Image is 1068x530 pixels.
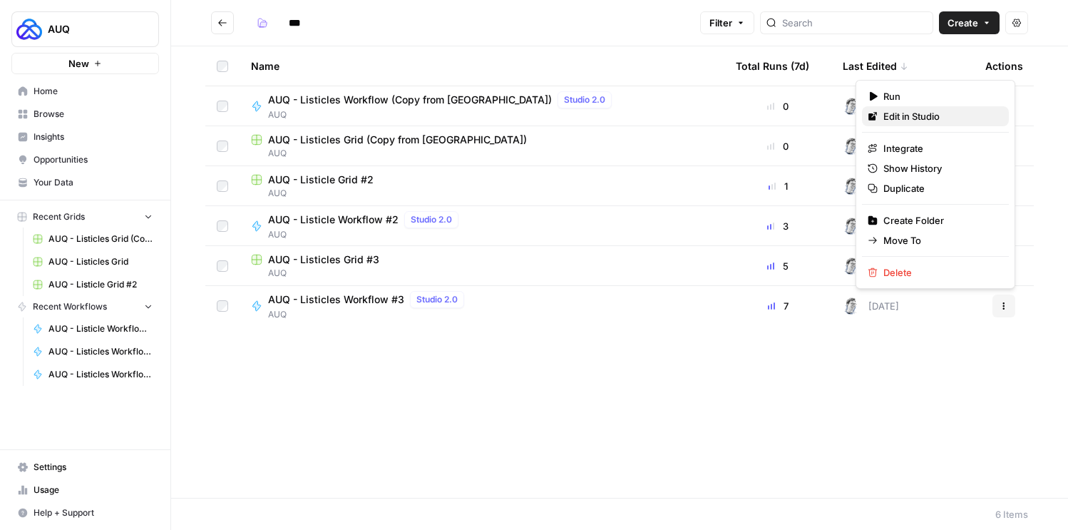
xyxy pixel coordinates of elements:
[11,171,159,194] a: Your Data
[251,211,713,241] a: AUQ - Listicle Workflow #2Studio 2.0AUQ
[251,147,713,160] span: AUQ
[26,250,159,273] a: AUQ - Listicles Grid
[26,228,159,250] a: AUQ - Listicles Grid (Copy from [GEOGRAPHIC_DATA])
[251,253,713,280] a: AUQ - Listicles Grid #3AUQ
[26,317,159,340] a: AUQ - Listicle Workflow #2
[843,178,899,195] div: [DATE]
[883,161,997,175] span: Show History
[11,80,159,103] a: Home
[251,91,713,121] a: AUQ - Listicles Workflow (Copy from [GEOGRAPHIC_DATA])Studio 2.0AUQ
[843,98,860,115] img: 28dbpmxwbe1lgts1kkshuof3rm4g
[11,456,159,479] a: Settings
[34,484,153,496] span: Usage
[251,173,713,200] a: AUQ - Listicle Grid #2AUQ
[48,368,153,381] span: AUQ - Listicles Workflow #3
[268,173,374,187] span: AUQ - Listicle Grid #2
[736,259,820,273] div: 5
[48,345,153,358] span: AUQ - Listicles Workflow (Copy from [GEOGRAPHIC_DATA])
[883,109,997,123] span: Edit in Studio
[33,300,107,313] span: Recent Workflows
[34,153,153,166] span: Opportunities
[939,11,1000,34] button: Create
[843,258,899,275] div: [DATE]
[736,219,820,233] div: 3
[34,108,153,121] span: Browse
[843,138,899,155] div: [DATE]
[251,267,713,280] span: AUQ
[948,16,978,30] span: Create
[48,278,153,291] span: AUQ - Listicle Grid #2
[700,11,754,34] button: Filter
[11,148,159,171] a: Opportunities
[782,16,927,30] input: Search
[883,213,997,228] span: Create Folder
[883,265,997,280] span: Delete
[883,233,997,248] span: Move To
[883,181,997,195] span: Duplicate
[268,292,404,307] span: AUQ - Listicles Workflow #3
[48,322,153,335] span: AUQ - Listicle Workflow #2
[34,506,153,519] span: Help + Support
[564,93,605,106] span: Studio 2.0
[251,46,713,86] div: Name
[843,138,860,155] img: 28dbpmxwbe1lgts1kkshuof3rm4g
[843,98,899,115] div: [DATE]
[26,273,159,296] a: AUQ - Listicle Grid #2
[268,308,470,321] span: AUQ
[26,340,159,363] a: AUQ - Listicles Workflow (Copy from [GEOGRAPHIC_DATA])
[843,297,860,315] img: 28dbpmxwbe1lgts1kkshuof3rm4g
[736,139,820,153] div: 0
[34,131,153,143] span: Insights
[33,210,85,223] span: Recent Grids
[34,85,153,98] span: Home
[736,179,820,193] div: 1
[268,93,552,107] span: AUQ - Listicles Workflow (Copy from [GEOGRAPHIC_DATA])
[48,22,134,36] span: AUQ
[11,479,159,501] a: Usage
[48,233,153,245] span: AUQ - Listicles Grid (Copy from [GEOGRAPHIC_DATA])
[843,258,860,275] img: 28dbpmxwbe1lgts1kkshuof3rm4g
[26,363,159,386] a: AUQ - Listicles Workflow #3
[268,108,617,121] span: AUQ
[995,507,1028,521] div: 6 Items
[268,228,464,241] span: AUQ
[883,89,997,103] span: Run
[985,46,1023,86] div: Actions
[843,218,860,235] img: 28dbpmxwbe1lgts1kkshuof3rm4g
[34,461,153,474] span: Settings
[843,297,899,315] div: [DATE]
[211,11,234,34] button: Go back
[268,253,379,267] span: AUQ - Listicles Grid #3
[251,291,713,321] a: AUQ - Listicles Workflow #3Studio 2.0AUQ
[48,255,153,268] span: AUQ - Listicles Grid
[736,46,809,86] div: Total Runs (7d)
[11,501,159,524] button: Help + Support
[883,141,997,156] span: Integrate
[411,213,452,226] span: Studio 2.0
[416,293,458,306] span: Studio 2.0
[11,126,159,148] a: Insights
[268,213,399,227] span: AUQ - Listicle Workflow #2
[736,299,820,313] div: 7
[11,53,159,74] button: New
[11,103,159,126] a: Browse
[11,206,159,228] button: Recent Grids
[843,218,899,235] div: [DATE]
[11,296,159,317] button: Recent Workflows
[251,133,713,160] a: AUQ - Listicles Grid (Copy from [GEOGRAPHIC_DATA])AUQ
[843,46,908,86] div: Last Edited
[709,16,732,30] span: Filter
[843,178,860,195] img: 28dbpmxwbe1lgts1kkshuof3rm4g
[68,56,89,71] span: New
[16,16,42,42] img: AUQ Logo
[268,133,527,147] span: AUQ - Listicles Grid (Copy from [GEOGRAPHIC_DATA])
[11,11,159,47] button: Workspace: AUQ
[251,187,713,200] span: AUQ
[736,99,820,113] div: 0
[34,176,153,189] span: Your Data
